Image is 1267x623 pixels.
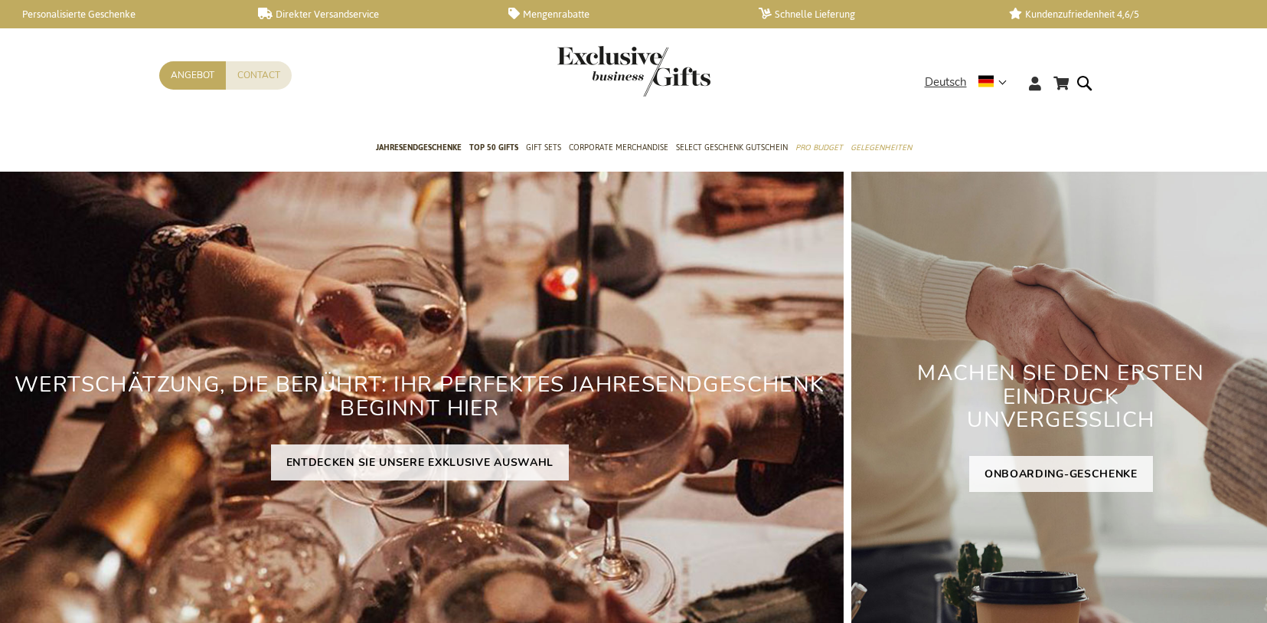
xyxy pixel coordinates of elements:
a: Gift Sets [526,130,561,168]
a: Mengenrabatte [508,8,734,21]
a: ENTDECKEN SIE UNSERE EXKLUSIVE AUSWAHL [271,444,570,480]
a: Select Geschenk Gutschein [676,130,788,168]
span: Deutsch [925,74,967,91]
a: Pro Budget [795,130,843,168]
a: TOP 50 Gifts [469,130,518,168]
a: ONBOARDING-GESCHENKE [969,456,1153,492]
span: Jahresendgeschenke [376,139,462,156]
span: Pro Budget [795,139,843,156]
a: Angebot [159,61,226,90]
a: Direkter Versandservice [258,8,484,21]
a: store logo [557,46,634,97]
a: Jahresendgeschenke [376,130,462,168]
a: Contact [226,61,292,90]
img: Exclusive Business gifts logo [557,46,710,97]
a: Personalisierte Geschenke [8,8,233,21]
span: Corporate Merchandise [569,139,668,156]
span: Gift Sets [526,139,561,156]
a: Kundenzufriedenheit 4,6/5 [1009,8,1235,21]
a: Schnelle Lieferung [759,8,985,21]
a: Gelegenheiten [851,130,912,168]
a: Corporate Merchandise [569,130,668,168]
span: Select Geschenk Gutschein [676,139,788,156]
span: Gelegenheiten [851,139,912,156]
span: TOP 50 Gifts [469,139,518,156]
